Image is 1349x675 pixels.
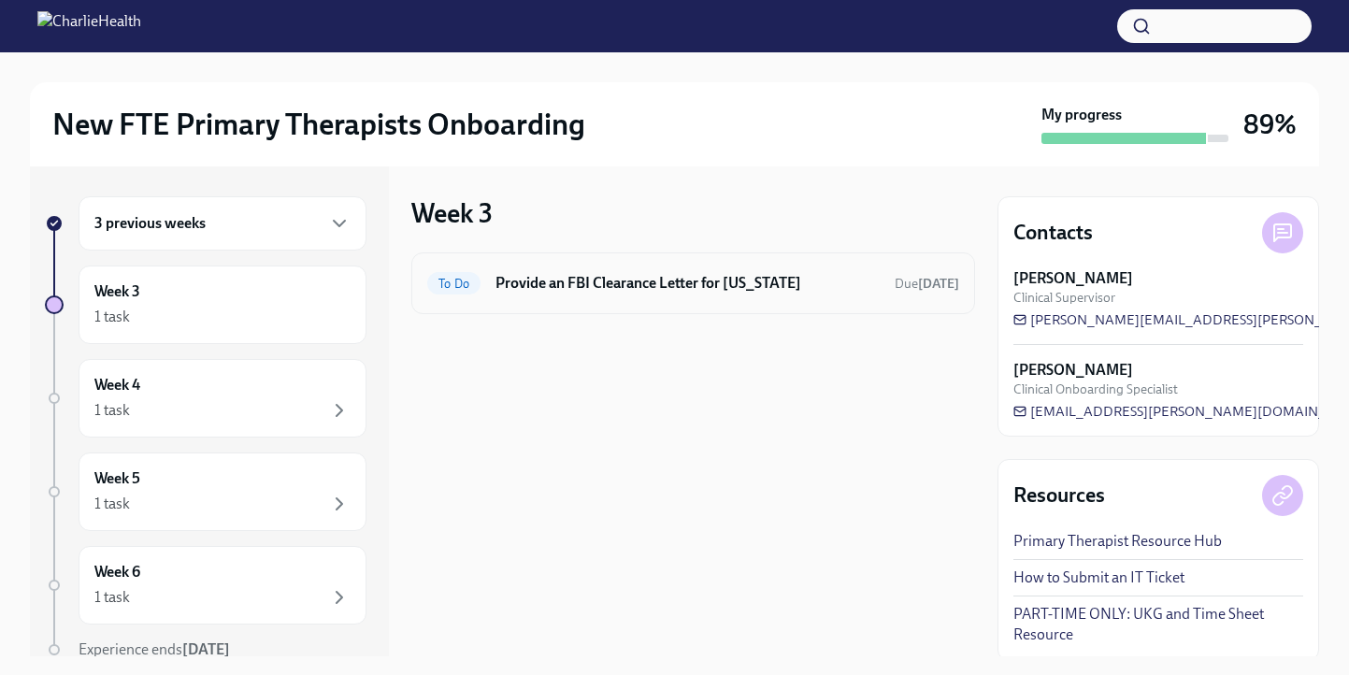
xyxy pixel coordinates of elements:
[45,266,366,344] a: Week 31 task
[427,268,959,298] a: To DoProvide an FBI Clearance Letter for [US_STATE]Due[DATE]
[45,546,366,625] a: Week 61 task
[1013,604,1303,645] a: PART-TIME ONLY: UKG and Time Sheet Resource
[94,400,130,421] div: 1 task
[1013,381,1178,398] span: Clinical Onboarding Specialist
[94,281,140,302] h6: Week 3
[94,307,130,327] div: 1 task
[918,276,959,292] strong: [DATE]
[1013,481,1105,510] h4: Resources
[495,273,880,294] h6: Provide an FBI Clearance Letter for [US_STATE]
[1013,289,1115,307] span: Clinical Supervisor
[94,375,140,395] h6: Week 4
[411,196,493,230] h3: Week 3
[1243,108,1297,141] h3: 89%
[37,11,141,41] img: CharlieHealth
[94,468,140,489] h6: Week 5
[1013,360,1133,381] strong: [PERSON_NAME]
[94,587,130,608] div: 1 task
[1013,219,1093,247] h4: Contacts
[79,196,366,251] div: 3 previous weeks
[1013,567,1184,588] a: How to Submit an IT Ticket
[79,640,230,658] span: Experience ends
[895,276,959,292] span: Due
[182,640,230,658] strong: [DATE]
[1013,531,1222,552] a: Primary Therapist Resource Hub
[52,106,585,143] h2: New FTE Primary Therapists Onboarding
[94,494,130,514] div: 1 task
[427,277,481,291] span: To Do
[94,213,206,234] h6: 3 previous weeks
[45,452,366,531] a: Week 51 task
[94,562,140,582] h6: Week 6
[895,275,959,293] span: September 25th, 2025 10:00
[45,359,366,438] a: Week 41 task
[1013,268,1133,289] strong: [PERSON_NAME]
[1041,105,1122,125] strong: My progress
